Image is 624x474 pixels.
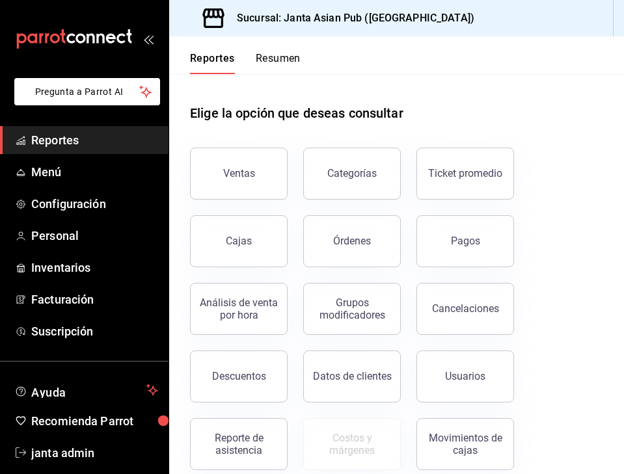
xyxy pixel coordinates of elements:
button: Órdenes [303,215,401,267]
h1: Elige la opción que deseas consultar [190,103,403,123]
div: Ventas [223,167,255,179]
div: Ticket promedio [428,167,502,179]
button: Datos de clientes [303,350,401,402]
button: Contrata inventarios para ver este reporte [303,418,401,470]
span: Pregunta a Parrot AI [35,85,140,99]
span: Ayuda [31,382,141,398]
span: Facturación [31,291,158,308]
button: Descuentos [190,350,288,402]
button: Grupos modificadores [303,283,401,335]
div: Grupos modificadores [312,296,392,321]
button: Usuarios [416,350,514,402]
button: Cajas [190,215,288,267]
div: navigation tabs [190,52,301,74]
span: Reportes [31,131,158,149]
span: Inventarios [31,259,158,276]
button: Ticket promedio [416,148,514,200]
button: open_drawer_menu [143,34,154,44]
span: Configuración [31,195,158,213]
button: Pagos [416,215,514,267]
button: Resumen [256,52,301,74]
span: Recomienda Parrot [31,412,158,430]
div: Categorías [327,167,377,179]
button: Análisis de venta por hora [190,283,288,335]
span: Menú [31,163,158,181]
span: janta admin [31,444,158,462]
span: Suscripción [31,323,158,340]
div: Costos y márgenes [312,432,392,456]
div: Pagos [451,235,480,247]
div: Descuentos [212,370,266,382]
div: Datos de clientes [313,370,392,382]
a: Pregunta a Parrot AI [9,94,160,108]
div: Análisis de venta por hora [198,296,279,321]
div: Reporte de asistencia [198,432,279,456]
div: Órdenes [333,235,371,247]
div: Cancelaciones [432,302,499,315]
button: Categorías [303,148,401,200]
button: Ventas [190,148,288,200]
span: Personal [31,227,158,244]
div: Movimientos de cajas [425,432,506,456]
button: Reportes [190,52,235,74]
button: Movimientos de cajas [416,418,514,470]
button: Pregunta a Parrot AI [14,78,160,105]
h3: Sucursal: Janta Asian Pub ([GEOGRAPHIC_DATA]) [226,10,474,26]
button: Reporte de asistencia [190,418,288,470]
button: Cancelaciones [416,283,514,335]
div: Cajas [226,235,252,247]
div: Usuarios [445,370,485,382]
